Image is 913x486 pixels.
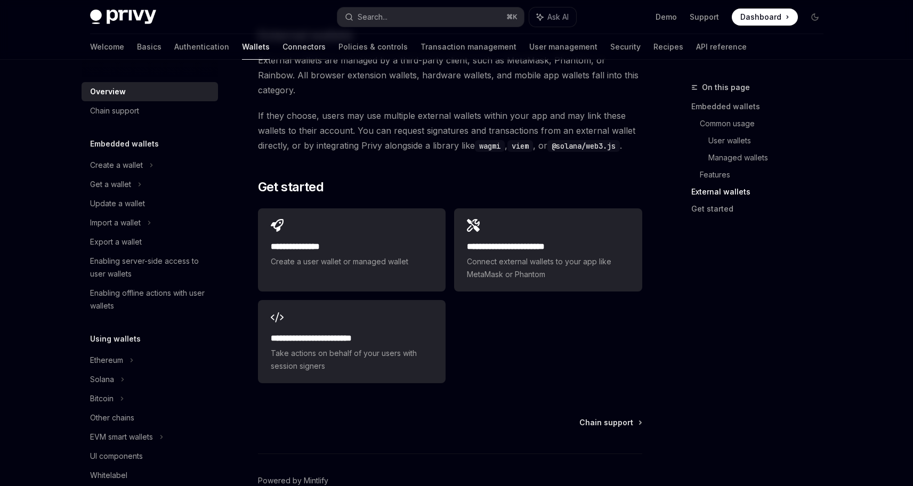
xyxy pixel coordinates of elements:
[90,34,124,60] a: Welcome
[174,34,229,60] a: Authentication
[90,392,114,405] div: Bitcoin
[90,216,141,229] div: Import a wallet
[90,197,145,210] div: Update a wallet
[90,411,134,424] div: Other chains
[82,194,218,213] a: Update a wallet
[656,12,677,22] a: Demo
[82,408,218,427] a: Other chains
[90,287,212,312] div: Enabling offline actions with user wallets
[90,333,141,345] h5: Using wallets
[90,255,212,280] div: Enabling server-side access to user wallets
[700,115,832,132] a: Common usage
[529,7,576,27] button: Ask AI
[708,132,832,149] a: User wallets
[732,9,798,26] a: Dashboard
[90,159,143,172] div: Create a wallet
[82,252,218,283] a: Enabling server-side access to user wallets
[90,178,131,191] div: Get a wallet
[691,183,832,200] a: External wallets
[242,34,270,60] a: Wallets
[507,140,533,152] code: viem
[90,469,127,482] div: Whitelabel
[806,9,823,26] button: Toggle dark mode
[82,466,218,485] a: Whitelabel
[82,82,218,101] a: Overview
[90,450,143,463] div: UI components
[90,104,139,117] div: Chain support
[137,34,161,60] a: Basics
[338,34,408,60] a: Policies & controls
[529,34,597,60] a: User management
[90,354,123,367] div: Ethereum
[282,34,326,60] a: Connectors
[90,373,114,386] div: Solana
[358,11,387,23] div: Search...
[82,232,218,252] a: Export a wallet
[547,12,569,22] span: Ask AI
[610,34,641,60] a: Security
[421,34,516,60] a: Transaction management
[700,166,832,183] a: Features
[740,12,781,22] span: Dashboard
[90,137,159,150] h5: Embedded wallets
[708,149,832,166] a: Managed wallets
[271,347,433,372] span: Take actions on behalf of your users with session signers
[90,10,156,25] img: dark logo
[90,85,126,98] div: Overview
[258,475,328,486] a: Powered by Mintlify
[258,53,642,98] span: External wallets are managed by a third-party client, such as MetaMask, Phantom, or Rainbow. All ...
[696,34,747,60] a: API reference
[337,7,524,27] button: Search...⌘K
[579,417,633,428] span: Chain support
[691,200,832,217] a: Get started
[90,431,153,443] div: EVM smart wallets
[506,13,518,21] span: ⌘ K
[690,12,719,22] a: Support
[82,283,218,315] a: Enabling offline actions with user wallets
[653,34,683,60] a: Recipes
[82,101,218,120] a: Chain support
[271,255,433,268] span: Create a user wallet or managed wallet
[475,140,505,152] code: wagmi
[258,108,642,153] span: If they choose, users may use multiple external wallets within your app and may link these wallet...
[579,417,641,428] a: Chain support
[547,140,620,152] code: @solana/web3.js
[467,255,629,281] span: Connect external wallets to your app like MetaMask or Phantom
[258,179,324,196] span: Get started
[90,236,142,248] div: Export a wallet
[702,81,750,94] span: On this page
[82,447,218,466] a: UI components
[691,98,832,115] a: Embedded wallets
